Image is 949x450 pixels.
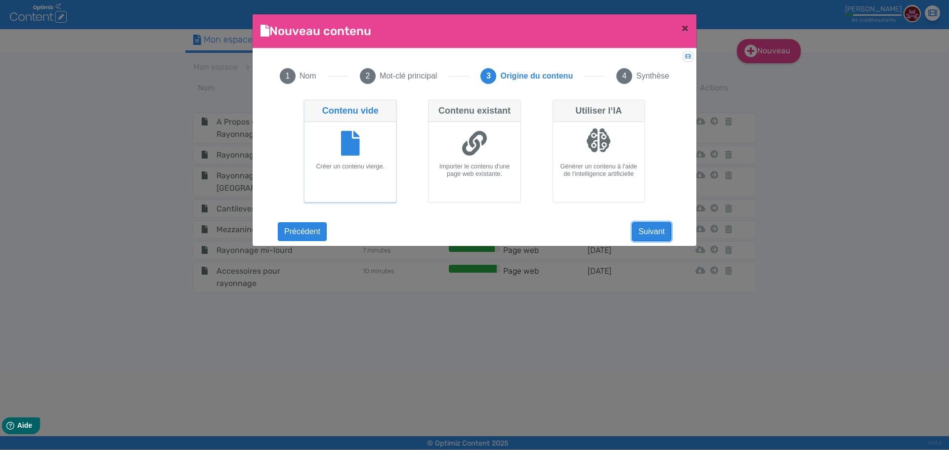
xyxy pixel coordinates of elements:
[308,163,392,170] h6: Créer un contenu vierge.
[50,8,65,16] span: Aide
[304,100,396,122] div: Contenu vide
[429,100,520,122] div: Contenu existant
[380,70,437,82] span: Mot-clé principal
[348,56,449,96] button: 2Mot-clé principal
[268,56,328,96] button: 1Nom
[280,68,296,84] span: 1
[616,68,632,84] span: 4
[480,68,496,84] span: 3
[300,70,316,82] span: Nom
[674,14,696,42] button: Close
[360,68,376,84] span: 2
[557,163,641,178] h6: Générer un contenu à l‘aide de l‘intelligence artificielle
[260,22,371,40] h4: Nouveau contenu
[278,222,327,241] button: Précédent
[604,56,681,96] button: 4Synthèse
[469,56,585,96] button: 3Origine du contenu
[500,70,573,82] span: Origine du contenu
[632,222,671,241] button: Suivant
[432,163,516,178] h6: Importer le contenu d'une page web existante.
[636,70,669,82] span: Synthèse
[682,21,689,35] span: ×
[553,100,645,122] div: Utiliser l‘IA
